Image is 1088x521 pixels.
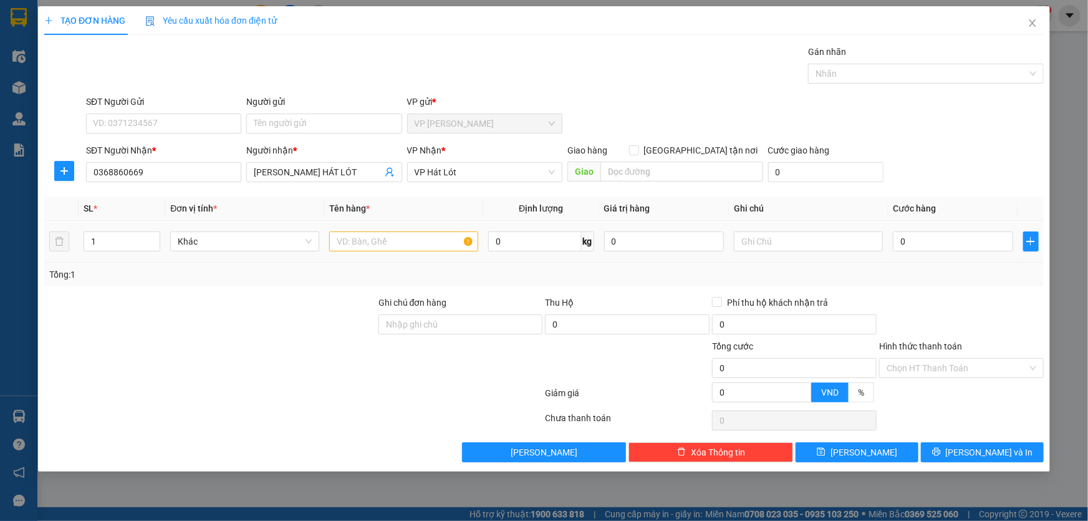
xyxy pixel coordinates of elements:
[768,162,883,182] input: Cước giao hàng
[407,145,442,155] span: VP Nhận
[329,231,478,251] input: VD: Bàn, Ghế
[519,203,563,213] span: Định lượng
[544,386,711,408] div: Giảm giá
[378,298,447,308] label: Ghi chú đơn hàng
[1024,236,1038,246] span: plus
[691,446,745,459] span: Xóa Thông tin
[808,47,846,57] label: Gán nhãn
[178,232,312,251] span: Khác
[734,231,883,251] input: Ghi Chú
[893,203,936,213] span: Cước hàng
[567,162,600,182] span: Giao
[858,387,864,397] span: %
[415,114,555,133] span: VP Thanh Xuân
[49,268,420,281] div: Tổng: 1
[385,167,395,177] span: user-add
[600,162,763,182] input: Dọc đường
[544,411,711,433] div: Chưa thanh toán
[545,298,574,308] span: Thu Hộ
[1015,6,1050,41] button: Close
[567,145,607,155] span: Giao hàng
[830,446,897,459] span: [PERSON_NAME]
[628,442,793,462] button: deleteXóa Thông tin
[44,16,125,26] span: TẠO ĐƠN HÀNG
[1023,231,1039,251] button: plus
[145,16,155,26] img: icon
[1028,18,1037,28] span: close
[462,442,627,462] button: [PERSON_NAME]
[246,95,402,109] div: Người gửi
[378,314,543,334] input: Ghi chú đơn hàng
[86,144,241,157] div: SĐT Người Nhận
[511,446,577,459] span: [PERSON_NAME]
[407,95,562,109] div: VP gửi
[677,447,686,457] span: delete
[170,203,217,213] span: Đơn vị tính
[921,442,1044,462] button: printer[PERSON_NAME] và In
[55,166,74,176] span: plus
[84,203,94,213] span: SL
[86,95,241,109] div: SĐT Người Gửi
[817,447,826,457] span: save
[879,341,962,351] label: Hình thức thanh toán
[729,197,888,221] th: Ghi chú
[329,203,370,213] span: Tên hàng
[768,145,830,155] label: Cước giao hàng
[821,387,839,397] span: VND
[582,231,594,251] span: kg
[54,161,74,181] button: plus
[246,144,402,157] div: Người nhận
[415,163,555,182] span: VP Hát Lót
[604,231,725,251] input: 0
[49,231,69,251] button: delete
[722,296,833,309] span: Phí thu hộ khách nhận trả
[639,144,763,157] span: [GEOGRAPHIC_DATA] tận nơi
[604,203,650,213] span: Giá trị hàng
[946,446,1033,459] span: [PERSON_NAME] và In
[712,341,753,351] span: Tổng cước
[44,16,53,25] span: plus
[796,442,918,462] button: save[PERSON_NAME]
[145,16,277,26] span: Yêu cầu xuất hóa đơn điện tử
[932,447,941,457] span: printer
